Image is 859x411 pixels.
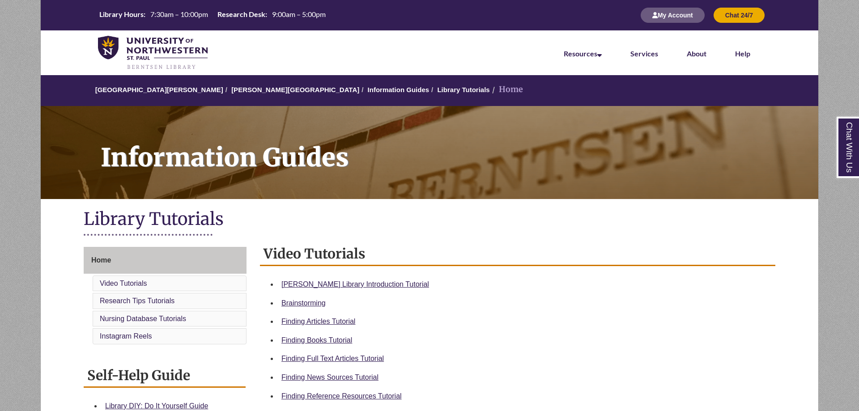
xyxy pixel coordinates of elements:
[641,11,705,19] a: My Account
[84,208,775,232] h1: Library Tutorials
[98,36,208,71] img: UNWSP Library Logo
[735,49,750,58] a: Help
[281,318,355,325] a: Finding Articles Tutorial
[84,364,246,388] h2: Self-Help Guide
[100,280,147,287] a: Video Tutorials
[714,8,765,23] button: Chat 24/7
[41,106,818,199] a: Information Guides
[84,247,247,346] div: Guide Page Menu
[437,86,489,93] a: Library Tutorials
[100,315,186,322] a: Nursing Database Tutorials
[96,9,329,21] a: Hours Today
[91,106,818,187] h1: Information Guides
[281,299,326,307] a: Brainstorming
[630,49,658,58] a: Services
[641,8,705,23] button: My Account
[84,247,247,274] a: Home
[714,11,765,19] a: Chat 24/7
[490,83,523,96] li: Home
[105,402,208,410] a: Library DIY: Do It Yourself Guide
[272,10,326,18] span: 9:00am – 5:00pm
[96,9,147,19] th: Library Hours:
[281,355,384,362] a: Finding Full Text Articles Tutorial
[281,336,352,344] a: Finding Books Tutorial
[281,392,402,400] a: Finding Reference Resources Tutorial
[368,86,429,93] a: Information Guides
[281,280,429,288] a: [PERSON_NAME] Library Introduction Tutorial
[281,373,378,381] a: Finding News Sources Tutorial
[100,297,174,305] a: Research Tips Tutorials
[687,49,706,58] a: About
[150,10,208,18] span: 7:30am – 10:00pm
[91,256,111,264] span: Home
[214,9,268,19] th: Research Desk:
[231,86,359,93] a: [PERSON_NAME][GEOGRAPHIC_DATA]
[564,49,602,58] a: Resources
[260,242,775,266] h2: Video Tutorials
[95,86,223,93] a: [GEOGRAPHIC_DATA][PERSON_NAME]
[100,332,152,340] a: Instagram Reels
